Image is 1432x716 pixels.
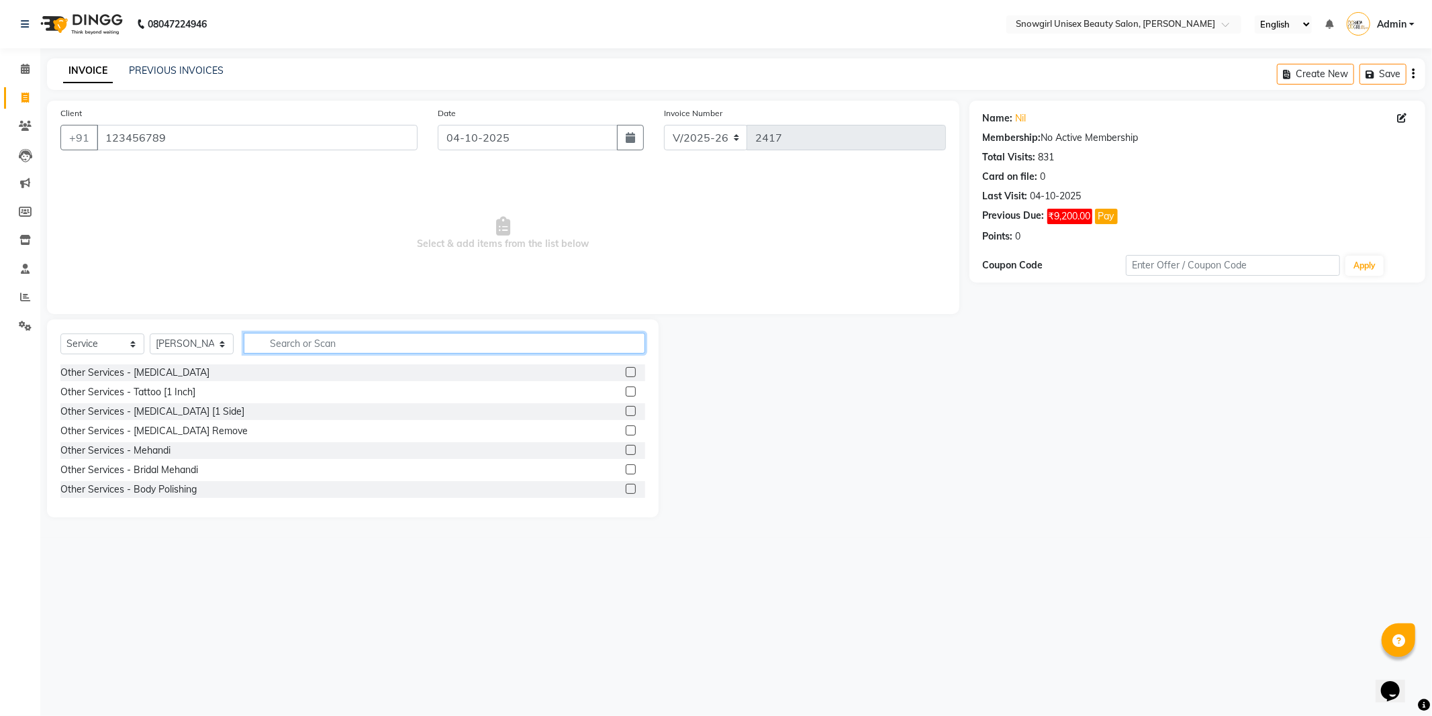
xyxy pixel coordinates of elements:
button: +91 [60,125,98,150]
input: Search or Scan [244,333,645,354]
input: Search by Name/Mobile/Email/Code [97,125,418,150]
div: 0 [1016,229,1021,244]
label: Invoice Number [664,107,722,119]
a: PREVIOUS INVOICES [129,64,224,76]
img: logo [34,5,126,43]
div: Other Services - Tattoo [1 Inch] [60,385,195,399]
div: Previous Due: [983,209,1045,224]
div: 04-10-2025 [1031,189,1082,203]
button: Apply [1345,256,1384,276]
div: Total Visits: [983,150,1036,164]
div: 0 [1041,170,1046,184]
button: Pay [1095,209,1118,224]
div: Points: [983,229,1013,244]
b: 08047224946 [148,5,207,43]
div: Name: [983,111,1013,125]
div: Other Services - [MEDICAL_DATA] Remove [60,424,248,438]
div: Other Services - [MEDICAL_DATA] [1 Side] [60,405,244,419]
span: Select & add items from the list below [60,166,946,301]
label: Date [438,107,456,119]
button: Create New [1277,64,1354,85]
img: Admin [1347,12,1370,36]
label: Client [60,107,82,119]
span: Admin [1377,17,1406,32]
div: Other Services - Mehandi [60,444,171,458]
span: ₹9,200.00 [1047,209,1092,224]
div: Other Services - Body Polishing [60,482,197,497]
iframe: chat widget [1376,662,1419,703]
div: Other Services - Bridal Mehandi [60,463,198,477]
div: Membership: [983,131,1041,145]
div: No Active Membership [983,131,1412,145]
a: INVOICE [63,59,113,83]
div: Last Visit: [983,189,1028,203]
button: Save [1359,64,1406,85]
div: Other Services - [MEDICAL_DATA] [60,366,209,380]
div: Coupon Code [983,258,1126,272]
div: 831 [1039,150,1055,164]
input: Enter Offer / Coupon Code [1126,255,1341,276]
a: Nil [1016,111,1027,125]
div: Card on file: [983,170,1038,184]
